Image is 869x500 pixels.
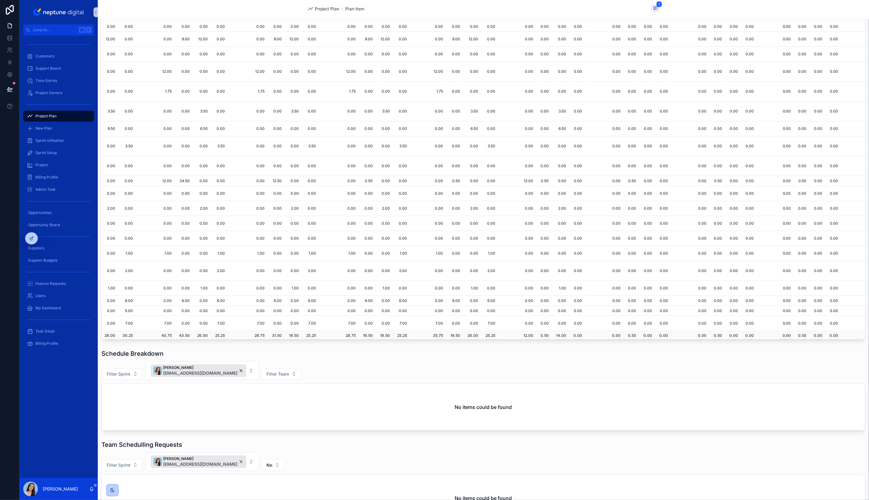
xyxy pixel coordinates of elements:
td: 9.50 [101,121,119,136]
td: 0.00 [826,32,842,47]
td: 0.00 [394,121,411,136]
td: 0.00 [394,22,411,32]
td: 6.50 [552,121,570,136]
a: Users [23,290,94,301]
td: 0.00 [101,47,119,62]
button: Select Button [261,368,302,380]
td: 0.00 [499,32,537,47]
a: Project [23,160,94,171]
td: 0.00 [285,47,302,62]
td: 0.00 [710,62,726,82]
td: 9.00 [268,32,285,47]
td: 0.00 [359,22,376,32]
td: 0.00 [795,62,810,82]
td: 0.00 [482,121,499,136]
td: 0.00 [672,82,710,101]
button: Unselect 59 [151,455,246,468]
td: 0.00 [624,32,640,47]
td: 0.00 [394,47,411,62]
td: 0.00 [570,32,586,47]
td: 12.00 [193,32,211,47]
td: 0.00 [570,82,586,101]
td: 0.00 [795,82,810,101]
td: 0.00 [726,47,742,62]
td: 0.00 [229,121,268,136]
td: 0.00 [119,47,137,62]
a: Project Owners [23,87,94,98]
span: Time Entries [35,78,57,83]
span: Admin Task [35,187,56,192]
a: Project Plan [307,6,339,12]
td: 0.00 [320,101,359,121]
span: [PERSON_NAME] [163,456,237,461]
td: 0.00 [447,121,464,136]
td: 12.00 [320,62,359,82]
td: 0.00 [464,22,482,32]
a: Opportunities [23,207,94,218]
td: 0.00 [268,82,285,101]
td: 0.00 [229,101,268,121]
td: 0.00 [285,82,302,101]
button: Select Button [145,362,259,380]
td: 0.00 [757,47,795,62]
td: 0.00 [742,32,757,47]
td: 0.00 [175,101,193,121]
td: 0.00 [586,82,624,101]
td: 0.00 [229,47,268,62]
span: Filter Team [266,371,289,377]
span: Opportunity Board [28,222,60,227]
td: 0.00 [742,62,757,82]
td: 0.00 [137,121,175,136]
td: 0.00 [211,62,229,82]
td: 0.00 [537,47,552,62]
td: 0.00 [499,47,537,62]
span: Billing Profile [35,175,58,180]
span: Project [35,163,48,167]
td: 0.00 [552,32,570,47]
td: 0.00 [710,47,726,62]
td: 0.00 [119,62,137,82]
a: Opportunity Board [23,219,94,230]
a: My Dashboard [23,303,94,314]
td: 12.00 [229,62,268,82]
td: 0.00 [757,101,795,121]
td: 0.00 [710,82,726,101]
td: 0.00 [757,32,795,47]
td: 0.00 [672,101,710,121]
a: Customers [23,51,94,62]
td: 0.00 [175,62,193,82]
td: 0.00 [672,47,710,62]
td: 0.00 [285,121,302,136]
td: 0.00 [302,32,320,47]
a: Plan Item [345,6,364,12]
td: 0.00 [482,32,499,47]
td: 12.00 [376,32,394,47]
td: 0.00 [795,32,810,47]
div: scrollable content [20,35,98,357]
span: Support Board [35,66,61,71]
td: 0.00 [101,62,119,82]
td: 0.00 [586,22,624,32]
td: 0.00 [552,82,570,101]
span: Customers [35,54,54,59]
td: 0.00 [570,121,586,136]
td: 0.00 [376,82,394,101]
td: 0.00 [193,82,211,101]
a: Suppliers [23,243,94,254]
a: Support Board [23,63,94,74]
td: 0.00 [464,82,482,101]
td: 0.00 [211,101,229,121]
td: 0.00 [320,121,359,136]
td: 0.00 [137,22,175,32]
td: 0.00 [586,101,624,121]
td: 0.00 [447,101,464,121]
td: 0.00 [586,32,624,47]
td: 0.00 [742,22,757,32]
a: Billing Profile [23,172,94,183]
span: Project Owners [35,90,62,95]
td: 0.00 [624,22,640,32]
td: 0.00 [586,47,624,62]
td: 0.00 [394,82,411,101]
span: Suppliers [28,246,44,251]
td: 0.00 [447,47,464,62]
